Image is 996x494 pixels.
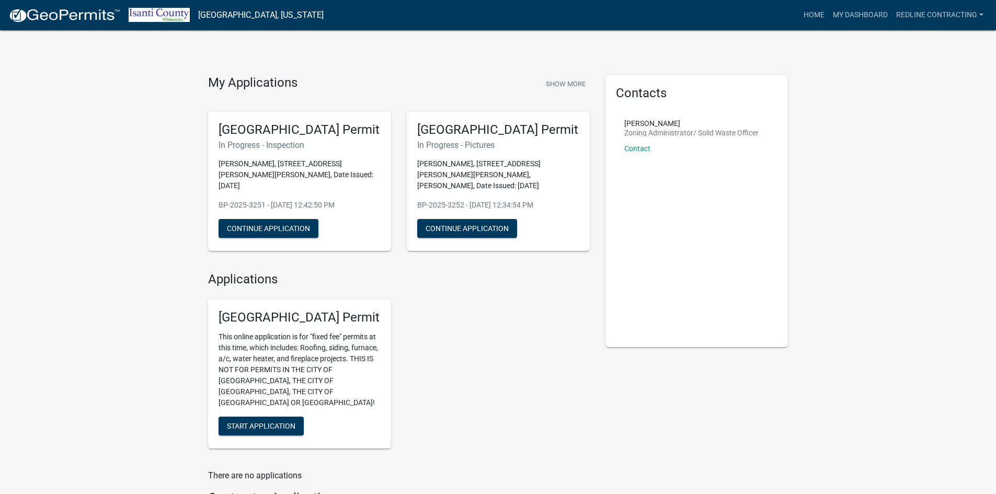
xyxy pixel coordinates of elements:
[129,8,190,22] img: Isanti County, Minnesota
[417,200,579,211] p: BP-2025-3252 - [DATE] 12:34:54 PM
[219,158,381,191] p: [PERSON_NAME], [STREET_ADDRESS][PERSON_NAME][PERSON_NAME], Date Issued: [DATE]
[208,75,297,91] h4: My Applications
[227,422,295,430] span: Start Application
[829,5,892,25] a: My Dashboard
[542,75,590,93] button: Show More
[417,219,517,238] button: Continue Application
[219,122,381,137] h5: [GEOGRAPHIC_DATA] Permit
[417,122,579,137] h5: [GEOGRAPHIC_DATA] Permit
[799,5,829,25] a: Home
[417,158,579,191] p: [PERSON_NAME], [STREET_ADDRESS][PERSON_NAME][PERSON_NAME], [PERSON_NAME], Date Issued: [DATE]
[417,140,579,150] h6: In Progress - Pictures
[219,417,304,435] button: Start Application
[624,120,759,127] p: [PERSON_NAME]
[616,86,778,101] h5: Contacts
[208,272,590,287] h4: Applications
[219,200,381,211] p: BP-2025-3251 - [DATE] 12:42:50 PM
[198,6,324,24] a: [GEOGRAPHIC_DATA], [US_STATE]
[219,310,381,325] h5: [GEOGRAPHIC_DATA] Permit
[892,5,988,25] a: redline contracting
[219,331,381,408] p: This online application is for "fixed fee" permits at this time, which includes: Roofing, siding,...
[208,469,590,482] p: There are no applications
[208,272,590,457] wm-workflow-list-section: Applications
[219,140,381,150] h6: In Progress - Inspection
[624,144,650,153] a: Contact
[219,219,318,238] button: Continue Application
[624,129,759,136] p: Zoning Administrator/ Solid Waste Officer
